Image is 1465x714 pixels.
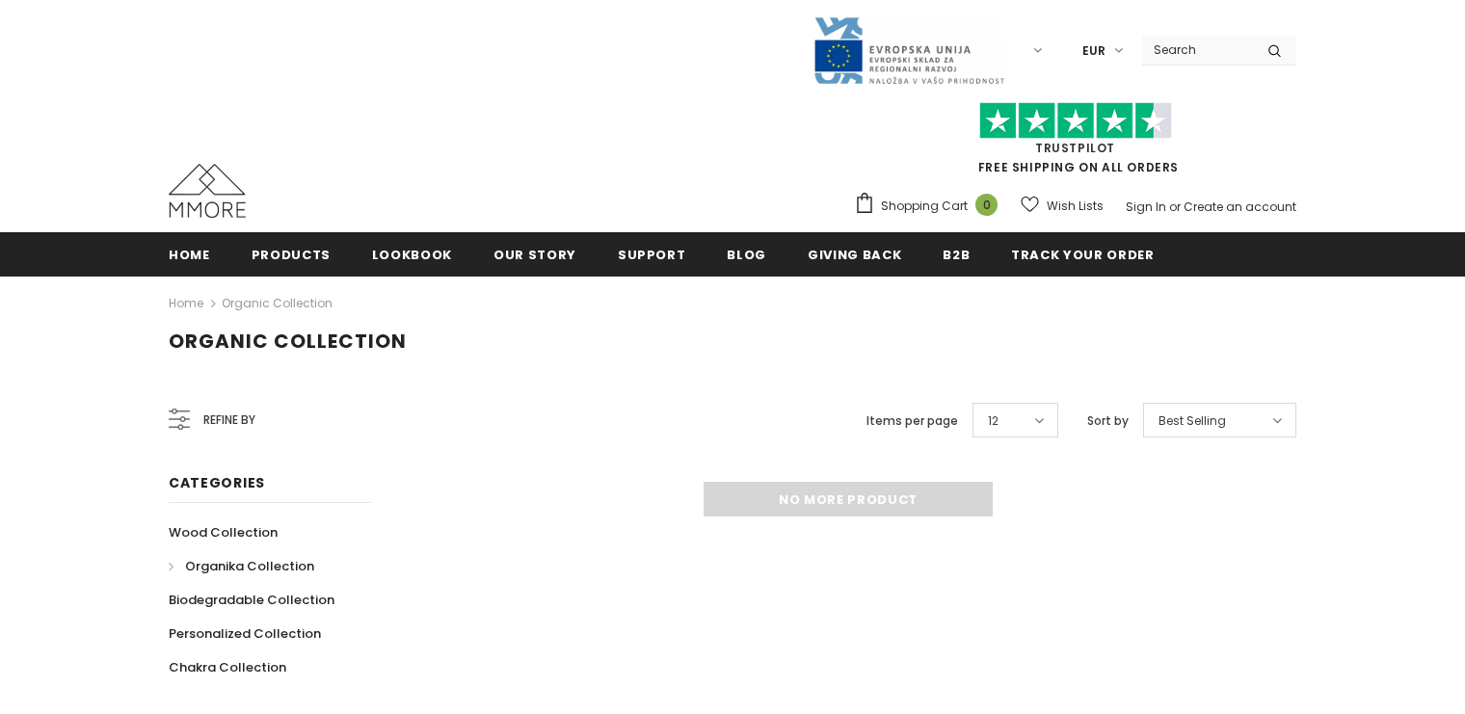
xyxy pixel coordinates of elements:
[203,410,255,431] span: Refine by
[169,328,407,355] span: Organic Collection
[169,246,210,264] span: Home
[975,194,998,216] span: 0
[169,617,321,650] a: Personalized Collection
[169,516,278,549] a: Wood Collection
[808,246,901,264] span: Giving back
[808,232,901,276] a: Giving back
[1021,189,1104,223] a: Wish Lists
[169,232,210,276] a: Home
[1047,197,1104,216] span: Wish Lists
[222,295,333,311] a: Organic Collection
[372,246,452,264] span: Lookbook
[943,246,970,264] span: B2B
[618,246,686,264] span: support
[1087,411,1129,431] label: Sort by
[252,232,331,276] a: Products
[372,232,452,276] a: Lookbook
[169,658,286,676] span: Chakra Collection
[854,111,1296,175] span: FREE SHIPPING ON ALL ORDERS
[943,232,970,276] a: B2B
[1082,41,1105,61] span: EUR
[866,411,958,431] label: Items per page
[988,411,999,431] span: 12
[493,232,576,276] a: Our Story
[1169,198,1181,215] span: or
[854,192,1007,221] a: Shopping Cart 0
[169,583,334,617] a: Biodegradable Collection
[169,473,265,492] span: Categories
[1126,198,1166,215] a: Sign In
[1184,198,1296,215] a: Create an account
[727,246,766,264] span: Blog
[1011,232,1154,276] a: Track your order
[618,232,686,276] a: support
[979,102,1172,140] img: Trust Pilot Stars
[252,246,331,264] span: Products
[185,557,314,575] span: Organika Collection
[812,41,1005,58] a: Javni Razpis
[881,197,968,216] span: Shopping Cart
[1142,36,1253,64] input: Search Site
[169,549,314,583] a: Organika Collection
[1159,411,1226,431] span: Best Selling
[169,164,246,218] img: MMORE Cases
[812,15,1005,86] img: Javni Razpis
[493,246,576,264] span: Our Story
[169,624,321,643] span: Personalized Collection
[169,650,286,684] a: Chakra Collection
[727,232,766,276] a: Blog
[1011,246,1154,264] span: Track your order
[1035,140,1115,156] a: Trustpilot
[169,523,278,542] span: Wood Collection
[169,591,334,609] span: Biodegradable Collection
[169,292,203,315] a: Home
